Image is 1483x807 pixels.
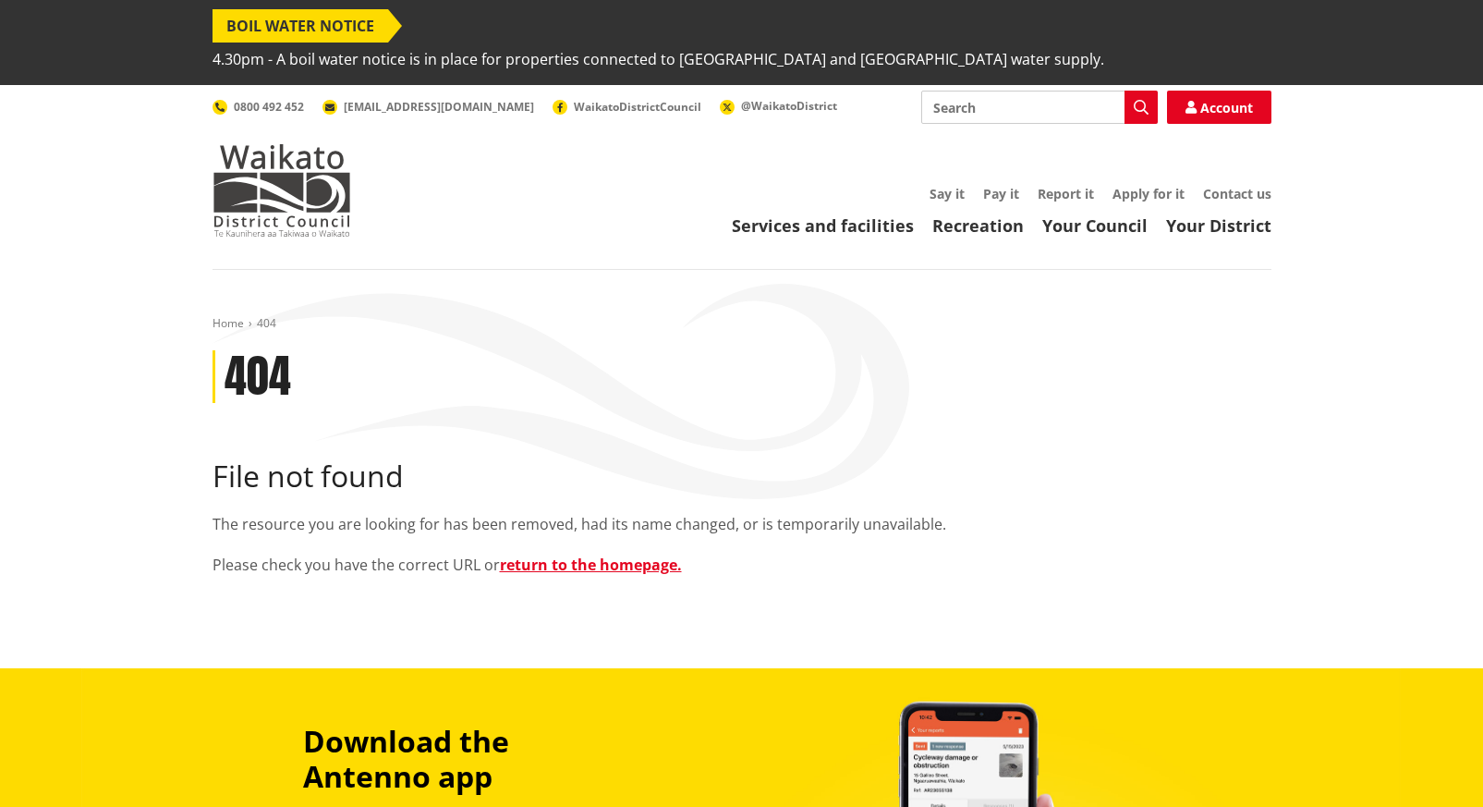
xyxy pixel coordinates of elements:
[234,99,304,115] span: 0800 492 452
[1112,185,1185,202] a: Apply for it
[303,724,638,795] h3: Download the Antenno app
[213,513,1271,535] p: The resource you are looking for has been removed, had its name changed, or is temporarily unavai...
[1042,214,1148,237] a: Your Council
[213,99,304,115] a: 0800 492 452
[213,554,1271,576] p: Please check you have the correct URL or
[213,316,1271,332] nav: breadcrumb
[500,555,682,575] a: return to the homepage.
[213,9,388,43] span: BOIL WATER NOTICE
[921,91,1158,124] input: Search input
[932,214,1024,237] a: Recreation
[1166,214,1271,237] a: Your District
[574,99,701,115] span: WaikatoDistrictCouncil
[213,43,1104,76] span: 4.30pm - A boil water notice is in place for properties connected to [GEOGRAPHIC_DATA] and [GEOGR...
[741,98,837,114] span: @WaikatoDistrict
[1167,91,1271,124] a: Account
[257,315,276,331] span: 404
[732,214,914,237] a: Services and facilities
[720,98,837,114] a: @WaikatoDistrict
[983,185,1019,202] a: Pay it
[213,144,351,237] img: Waikato District Council - Te Kaunihera aa Takiwaa o Waikato
[553,99,701,115] a: WaikatoDistrictCouncil
[213,459,1271,494] h2: File not found
[344,99,534,115] span: [EMAIL_ADDRESS][DOMAIN_NAME]
[225,350,291,404] h1: 404
[213,315,244,331] a: Home
[322,99,534,115] a: [EMAIL_ADDRESS][DOMAIN_NAME]
[1038,185,1094,202] a: Report it
[930,185,965,202] a: Say it
[1203,185,1271,202] a: Contact us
